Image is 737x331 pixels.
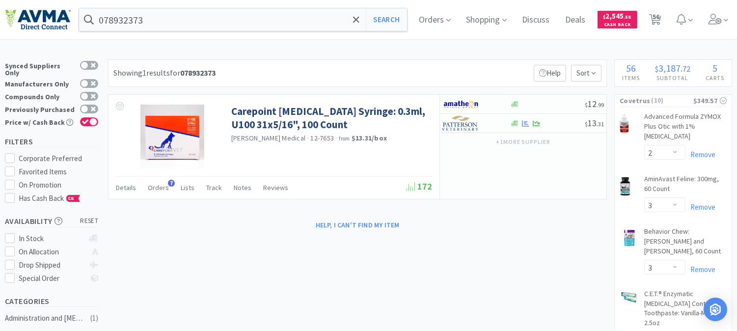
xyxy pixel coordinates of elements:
strong: 078932373 [180,68,216,78]
a: 56 [645,17,665,26]
h4: Items [615,73,648,83]
span: . 58 [624,14,631,20]
div: In Stock [19,233,84,245]
div: ( 1 ) [90,312,98,324]
h4: Carts [698,73,732,83]
span: Sort [571,65,601,82]
img: f5e969b455434c6296c6d81ef179fa71_3.png [442,116,479,131]
img: 681b1b4e6b9343e5b852ff4c99cff639_515938.png [620,229,639,247]
a: AminAvast Feline: 300mg, 60 Count [644,174,727,197]
div: Corporate Preferred [19,153,99,165]
span: $ [603,14,606,20]
a: Carepoint [MEDICAL_DATA] Syringe: 0.3ml, U100 31x5/16", 100 Count [231,105,430,132]
span: Notes [234,183,251,192]
span: · [335,134,337,142]
span: 3,187 [658,62,681,74]
p: Help [534,65,566,82]
span: Covetrus [620,95,650,106]
img: dec5747cad6042789471a68aa383658f_37283.png [620,176,631,196]
strong: $13.31 / box [352,134,387,142]
span: Lists [181,183,194,192]
span: CB [67,195,77,201]
span: from [339,135,350,142]
div: Favorited Items [19,166,99,178]
a: Advanced Formula ZYMOX Plus Otic with 1% [MEDICAL_DATA] [644,112,727,145]
span: Reviews [263,183,288,192]
img: 178ba1d8cd1843d3920f32823816c1bf_34505.png [620,114,629,134]
img: 5a107985789e4a6db7e4fc2c1790a6f5_236870.jpeg [140,105,204,168]
span: for [170,68,216,78]
div: Previously Purchased [5,105,75,113]
span: 56 [626,62,636,74]
div: Price w/ Cash Back [5,117,75,126]
div: Compounds Only [5,92,75,100]
span: 12 [585,98,604,110]
span: 13 [585,117,604,129]
span: Details [116,183,136,192]
span: · [307,134,309,142]
div: Administration and [MEDICAL_DATA] [5,312,84,324]
span: . 31 [597,120,604,128]
a: Deals [562,16,590,25]
span: $ [585,101,588,109]
input: Search by item, sku, manufacturer, ingredient, size... [79,8,407,31]
a: Behavior Chew: [PERSON_NAME] and [PERSON_NAME], 60 Count [644,227,727,260]
span: 72 [682,64,690,74]
div: On Allocation [19,246,84,258]
img: c2934308083a4fcd923904e0f13f0cdd_26269.png [620,291,639,303]
div: Showing 1 results [113,67,216,80]
div: Manufacturers Only [5,79,75,87]
a: Discuss [519,16,554,25]
h4: Subtotal [648,73,698,83]
div: Drop Shipped [19,259,84,271]
span: 2,545 [603,11,631,21]
span: Cash Back [603,22,631,28]
h5: Categories [5,296,98,307]
a: Remove [685,265,715,274]
span: Track [206,183,222,192]
span: 12-7653 [311,134,334,142]
span: Orders [148,183,169,192]
a: Remove [685,150,715,159]
a: Remove [685,202,715,212]
span: . 99 [597,101,604,109]
a: [PERSON_NAME] Medical [231,134,305,142]
div: Open Intercom Messenger [704,298,727,321]
span: ( 10 ) [650,96,693,106]
span: reset [81,216,99,226]
div: $349.57 [693,95,727,106]
button: +1more supplier [491,135,555,149]
div: On Promotion [19,179,99,191]
div: Special Order [19,273,84,284]
span: $ [585,120,588,128]
button: Help, I can't find my item [310,217,406,233]
h5: Filters [5,136,98,147]
span: 172 [407,181,432,192]
img: 3331a67d23dc422aa21b1ec98afbf632_11.png [442,97,479,111]
span: 5 [712,62,717,74]
a: $2,545.58Cash Back [598,6,637,33]
button: Search [366,8,407,31]
span: Has Cash Back [19,193,81,203]
span: 7 [168,180,175,187]
span: $ [655,64,658,74]
h5: Availability [5,216,98,227]
div: Synced Suppliers Only [5,61,75,76]
img: e4e33dab9f054f5782a47901c742baa9_102.png [5,9,71,30]
div: . [648,63,698,73]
